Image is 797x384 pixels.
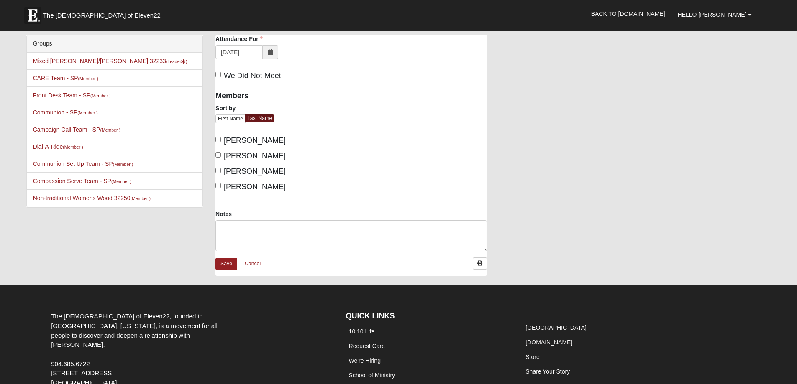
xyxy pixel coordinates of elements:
a: Front Desk Team - SP(Member ) [33,92,111,99]
input: [PERSON_NAME] [215,183,221,188]
input: [PERSON_NAME] [215,152,221,158]
a: Communion Set Up Team - SP(Member ) [33,160,133,167]
a: Hello [PERSON_NAME] [671,4,759,25]
a: Non-traditional Womens Wood 32250(Member ) [33,195,151,201]
span: [PERSON_NAME] [224,167,286,175]
a: 10:10 Life [349,328,375,335]
a: Last Name [245,114,274,122]
a: The [DEMOGRAPHIC_DATA] of Eleven22 [20,3,187,24]
span: [PERSON_NAME] [224,136,286,145]
span: [PERSON_NAME] [224,183,286,191]
a: Save [215,258,237,270]
input: [PERSON_NAME] [215,137,221,142]
a: We're Hiring [349,357,381,364]
h4: QUICK LINKS [346,312,510,321]
a: CARE Team - SP(Member ) [33,75,98,81]
small: (Member ) [100,127,120,132]
img: Eleven22 logo [24,7,41,24]
a: Dial-A-Ride(Member ) [33,143,83,150]
a: [GEOGRAPHIC_DATA] [525,324,587,331]
label: Sort by [215,104,236,112]
a: Store [525,353,539,360]
a: Campaign Call Team - SP(Member ) [33,126,120,133]
a: Communion - SP(Member ) [33,109,98,116]
a: Share Your Story [525,368,570,375]
span: The [DEMOGRAPHIC_DATA] of Eleven22 [43,11,161,20]
a: First Name [215,114,246,123]
small: (Member ) [90,93,110,98]
small: (Member ) [78,76,98,81]
input: [PERSON_NAME] [215,168,221,173]
span: We Did Not Meet [224,71,281,80]
span: Hello [PERSON_NAME] [678,11,747,18]
input: We Did Not Meet [215,72,221,77]
small: (Member ) [63,145,83,150]
h4: Members [215,92,345,101]
a: Back to [DOMAIN_NAME] [585,3,671,24]
label: Attendance For [215,35,263,43]
label: Notes [215,210,232,218]
small: (Leader ) [166,59,187,64]
small: (Member ) [77,110,97,115]
a: [DOMAIN_NAME] [525,339,572,346]
a: Print Attendance Roster [473,257,487,270]
small: (Member ) [131,196,151,201]
a: Cancel [239,257,266,270]
div: Groups [27,35,202,53]
a: Request Care [349,343,385,349]
span: [PERSON_NAME] [224,152,286,160]
small: (Member ) [113,162,133,167]
small: (Member ) [111,179,131,184]
a: Compassion Serve Team - SP(Member ) [33,178,132,184]
a: Mixed [PERSON_NAME]/[PERSON_NAME] 32233(Leader) [33,58,187,64]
